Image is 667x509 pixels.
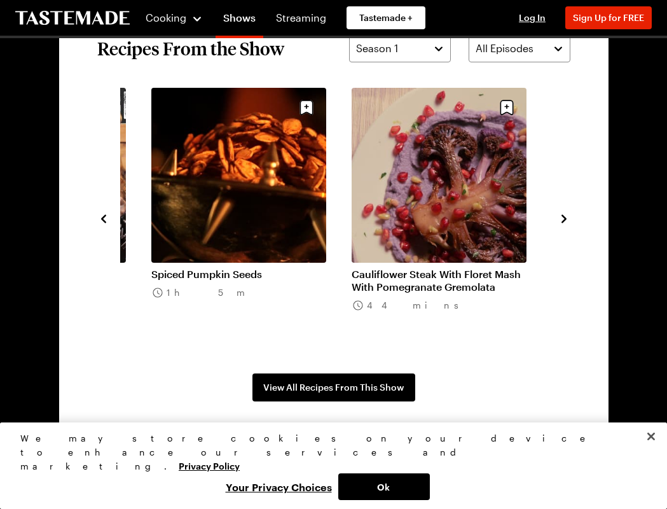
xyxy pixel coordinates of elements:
[338,473,430,500] button: Ok
[97,210,110,225] button: navigate to previous item
[558,210,570,225] button: navigate to next item
[359,11,413,24] span: Tastemade +
[20,431,636,473] div: We may store cookies on your device to enhance our services and marketing.
[469,34,570,62] button: All Episodes
[356,41,398,56] span: Season 1
[347,6,425,29] a: Tastemade +
[352,268,526,293] a: Cauliflower Steak With Floret Mash With Pomegranate Gremolata
[507,11,558,24] button: Log In
[495,95,519,120] button: Save recipe
[151,268,326,281] a: Spiced Pumpkin Seeds
[519,12,546,23] span: Log In
[219,473,338,500] button: Your Privacy Choices
[294,95,319,120] button: Save recipe
[97,37,284,60] h2: Recipes From the Show
[151,88,352,348] div: 4 / 8
[349,34,451,62] button: Season 1
[252,373,415,401] a: View All Recipes From This Show
[179,459,240,471] a: More information about your privacy, opens in a new tab
[573,12,644,23] span: Sign Up for FREE
[352,88,552,348] div: 5 / 8
[15,11,130,25] a: To Tastemade Home Page
[476,41,533,56] span: All Episodes
[146,11,186,24] span: Cooking
[20,431,636,500] div: Privacy
[263,381,404,394] span: View All Recipes From This Show
[637,422,665,450] button: Close
[216,3,263,38] a: Shows
[145,3,203,33] button: Cooking
[565,6,652,29] button: Sign Up for FREE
